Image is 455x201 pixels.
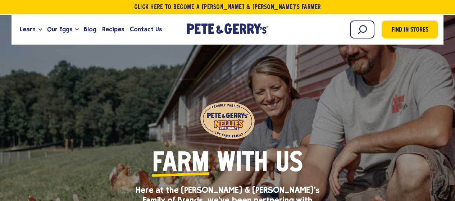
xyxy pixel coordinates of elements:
span: Recipes [102,25,124,34]
span: Contact Us [130,25,162,34]
a: Recipes [99,20,127,39]
button: Open the dropdown menu for Learn [38,28,42,31]
span: Find in Stores [392,26,428,35]
a: Contact Us [127,20,165,39]
a: Find in Stores [382,20,438,38]
span: Our Eggs [47,25,72,34]
a: Blog [81,20,99,39]
input: Search [350,20,374,38]
button: Open the dropdown menu for Our Eggs [75,28,79,31]
a: Our Eggs [44,20,75,39]
a: Learn [17,20,38,39]
span: with [217,151,268,178]
span: Blog [84,25,96,34]
span: Farm [152,151,209,178]
span: Us [276,151,303,178]
span: Learn [20,25,36,34]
